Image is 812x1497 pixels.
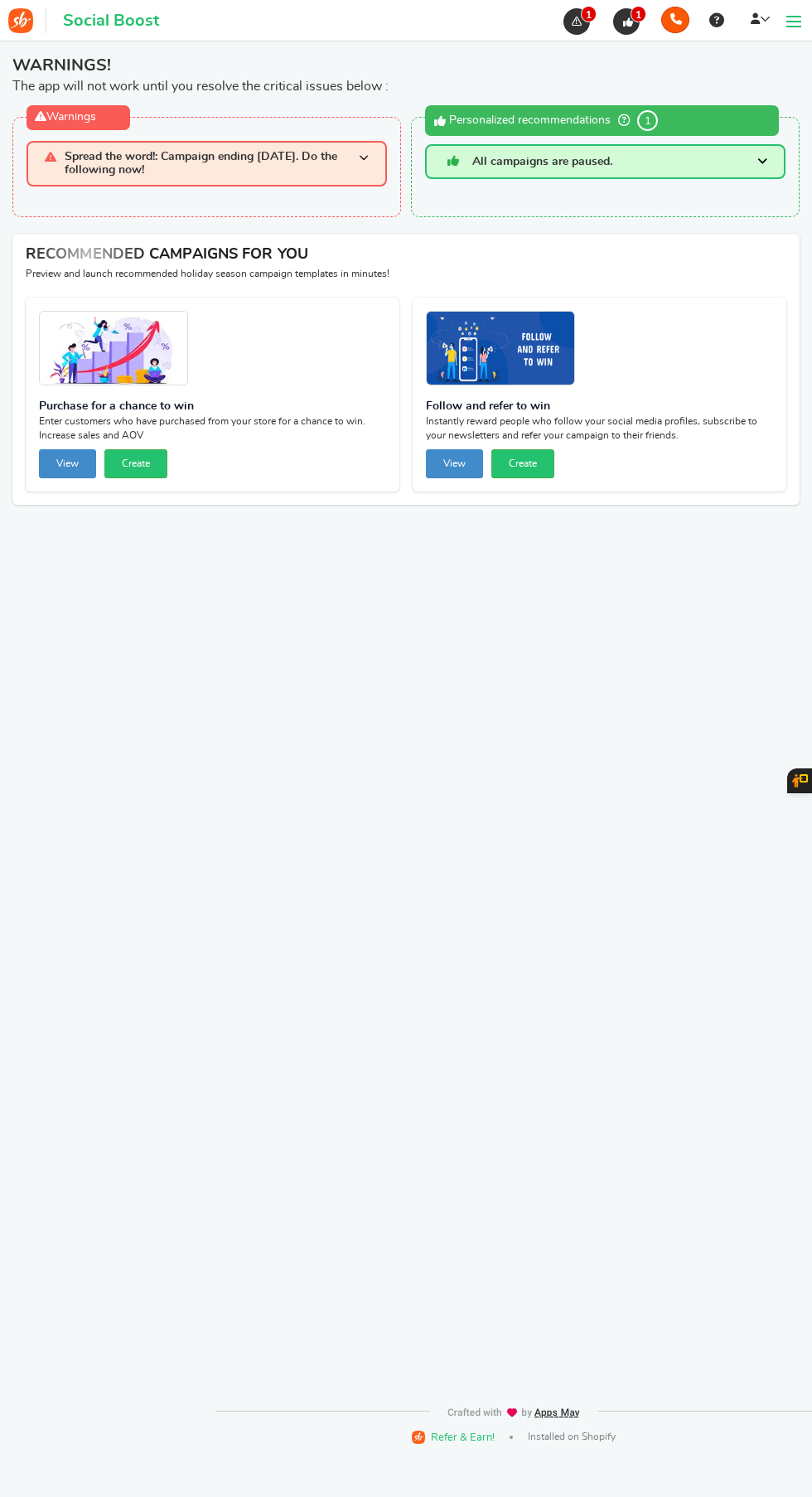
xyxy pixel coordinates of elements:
[27,105,130,130] div: Warnings
[12,54,800,95] div: The app will not work until you resolve the critical issues below :
[491,449,554,478] button: Create
[12,54,800,77] span: WARNINGS!
[426,399,773,415] strong: Follow and refer to win
[425,105,779,136] div: Personalized recommendations
[637,110,658,131] span: 1
[781,4,805,36] a: Menu
[63,12,159,30] h1: Social Boost
[39,414,386,443] span: Enter customers who have purchased from your store for a chance to win. Increase sales and AOV
[528,1430,616,1444] span: Installed on Shopify
[39,399,386,415] strong: Purchase for a chance to win
[40,312,187,386] img: Recommended Campaigns
[104,449,167,478] button: Create
[427,312,574,386] img: Recommended Campaigns
[472,156,612,167] span: All campaigns are paused.
[581,6,597,22] span: 1
[611,8,648,35] a: 1
[39,449,96,478] button: View
[562,8,598,35] a: 1
[8,8,33,33] img: Social Boost
[631,6,646,22] span: 1
[26,267,786,281] p: Preview and launch recommended holiday season campaign templates in minutes!
[510,1436,513,1439] span: |
[426,449,483,478] button: View
[65,151,359,177] span: Spread the word!: Campaign ending [DATE]. Do the following now!
[412,1429,495,1445] a: Refer & Earn!
[426,414,773,443] span: Instantly reward people who follow your social media profiles, subscribe to your newsletters and ...
[26,247,786,264] h4: RECOMMENDED CAMPAIGNS FOR YOU
[447,1407,581,1418] img: img-footer.webp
